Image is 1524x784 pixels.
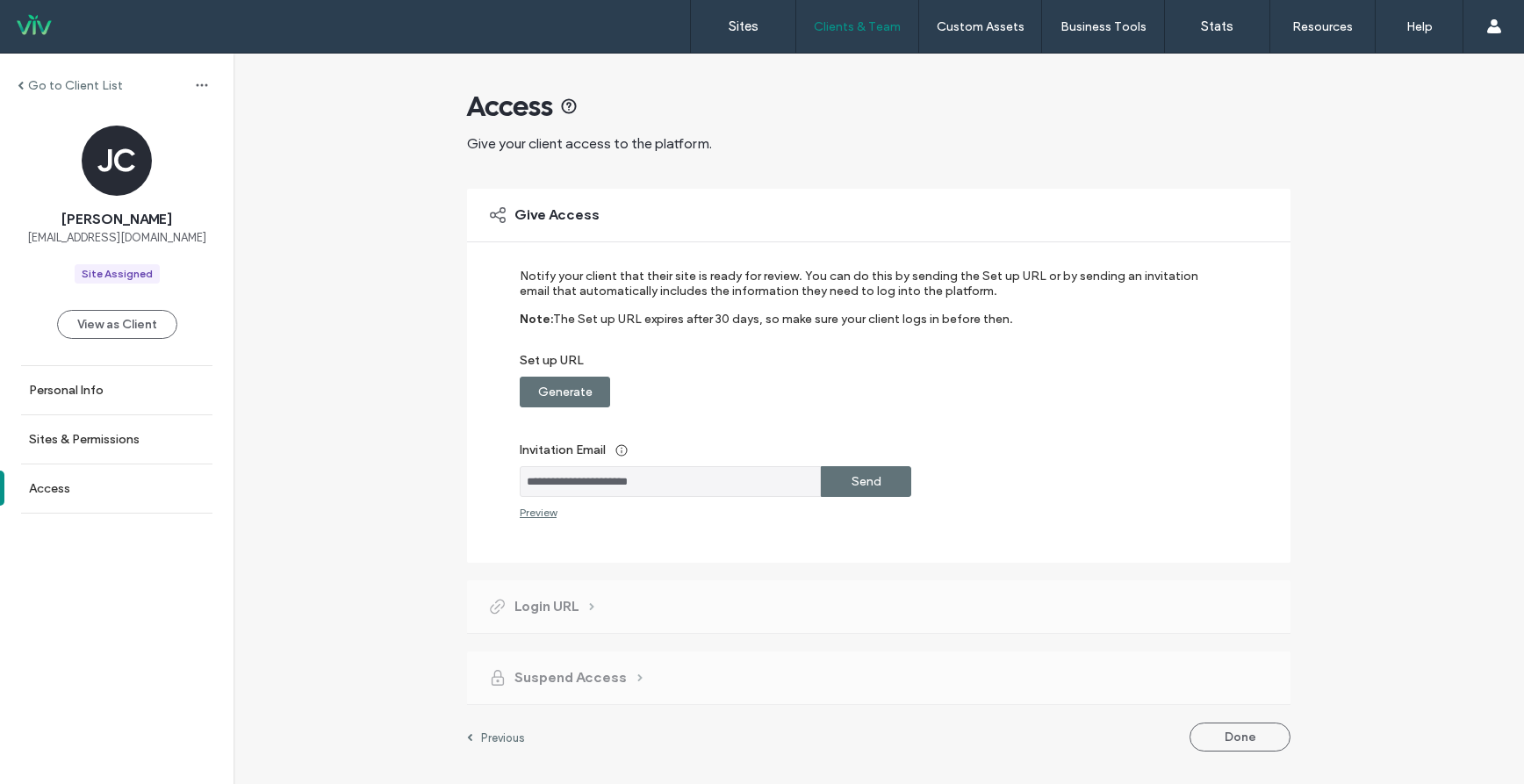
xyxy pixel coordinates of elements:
[467,730,525,744] a: Previous
[1406,19,1433,34] label: Help
[1201,18,1233,34] label: Stats
[27,229,206,247] span: [EMAIL_ADDRESS][DOMAIN_NAME]
[852,465,881,498] label: Send
[29,432,140,447] label: Sites & Permissions
[61,210,172,229] span: [PERSON_NAME]
[1060,19,1147,34] label: Business Tools
[467,89,553,124] span: Access
[82,266,153,282] div: Site Assigned
[520,434,1214,466] label: Invitation Email
[553,312,1013,353] label: The Set up URL expires after 30 days, so make sure your client logs in before then.
[520,269,1214,312] label: Notify your client that their site is ready for review. You can do this by sending the Set up URL...
[40,12,75,28] span: Help
[514,597,579,616] span: Login URL
[520,312,553,353] label: Note:
[29,481,70,496] label: Access
[467,135,712,152] span: Give your client access to the platform.
[520,506,557,519] div: Preview
[538,376,593,408] label: Generate
[82,126,152,196] div: JC
[1190,723,1290,752] button: Done
[520,353,1214,377] label: Set up URL
[814,19,901,34] label: Clients & Team
[937,19,1024,34] label: Custom Assets
[57,310,177,339] button: View as Client
[481,731,525,744] label: Previous
[514,668,627,687] span: Suspend Access
[29,383,104,398] label: Personal Info
[514,205,600,225] span: Give Access
[1292,19,1353,34] label: Resources
[28,78,123,93] label: Go to Client List
[729,18,758,34] label: Sites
